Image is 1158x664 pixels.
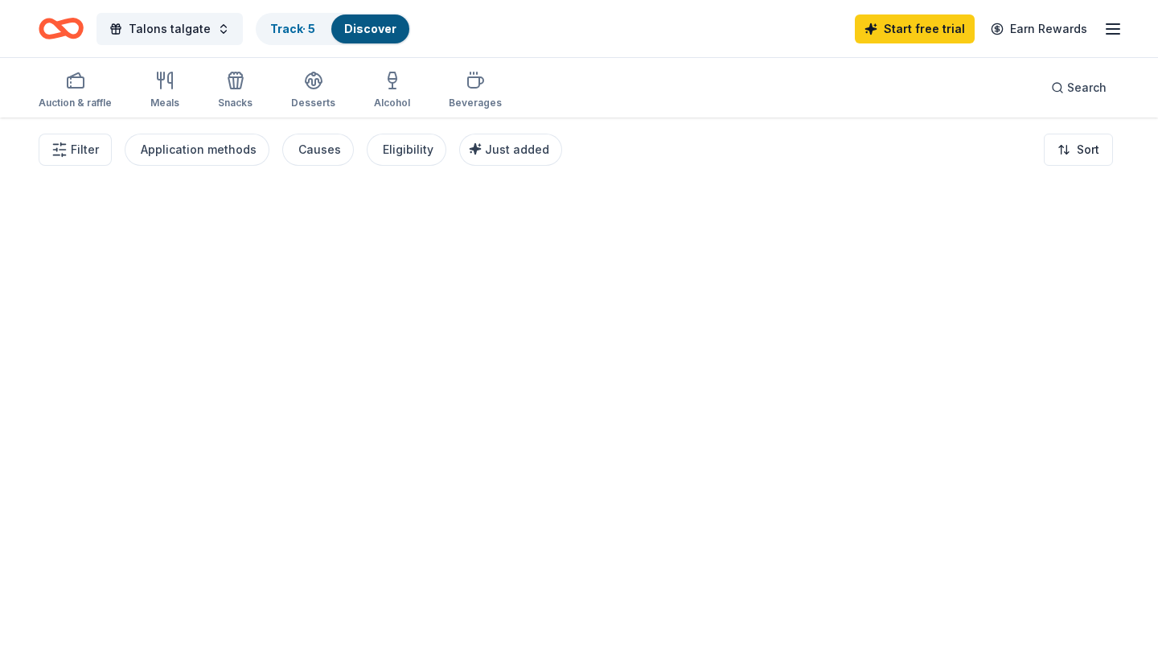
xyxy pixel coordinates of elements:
button: Track· 5Discover [256,13,411,45]
div: Application methods [141,140,257,159]
div: Auction & raffle [39,97,112,109]
button: Auction & raffle [39,64,112,118]
a: Start free trial [855,14,975,43]
button: Search [1038,72,1119,104]
div: Beverages [449,97,502,109]
button: Sort [1044,134,1113,166]
button: Application methods [125,134,269,166]
a: Earn Rewards [981,14,1097,43]
button: Meals [150,64,179,118]
a: Track· 5 [270,22,315,35]
span: Just added [485,142,549,156]
span: Filter [71,140,99,159]
span: Sort [1077,140,1099,159]
button: Just added [459,134,562,166]
a: Home [39,10,84,47]
button: Alcohol [374,64,410,118]
span: Search [1067,78,1107,97]
button: Filter [39,134,112,166]
button: Causes [282,134,354,166]
div: Desserts [291,97,335,109]
button: Desserts [291,64,335,118]
span: Talons talgate [129,19,211,39]
div: Eligibility [383,140,433,159]
div: Snacks [218,97,253,109]
a: Discover [344,22,396,35]
button: Talons talgate [96,13,243,45]
button: Eligibility [367,134,446,166]
button: Beverages [449,64,502,118]
div: Meals [150,97,179,109]
button: Snacks [218,64,253,118]
div: Causes [298,140,341,159]
div: Alcohol [374,97,410,109]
